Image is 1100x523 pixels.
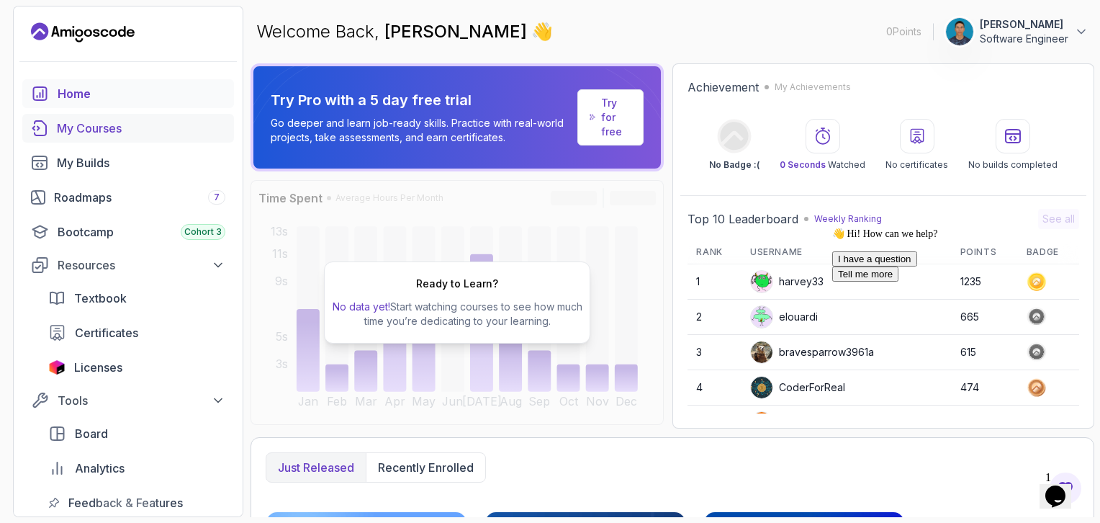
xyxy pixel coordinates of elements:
[814,213,882,225] p: Weekly Ranking
[57,154,225,171] div: My Builds
[40,488,234,517] a: feedback
[366,453,485,482] button: Recently enrolled
[6,6,265,60] div: 👋 Hi! How can we help?I have a questionTell me more
[278,459,354,476] p: Just released
[58,256,225,274] div: Resources
[601,96,631,139] a: Try for free
[256,20,553,43] p: Welcome Back,
[58,392,225,409] div: Tools
[687,370,741,406] td: 4
[529,17,558,47] span: 👋
[968,159,1058,171] p: No builds completed
[750,341,874,364] div: bravesparrow3961a
[22,183,234,212] a: roadmaps
[750,411,877,434] div: wildmongoosefb425
[48,360,66,375] img: jetbrains icon
[751,341,772,363] img: user profile image
[687,264,741,300] td: 1
[58,85,225,102] div: Home
[687,210,798,228] h2: Top 10 Leaderboard
[687,406,741,441] td: 5
[22,252,234,278] button: Resources
[780,159,865,171] p: Watched
[1038,209,1079,229] button: See all
[751,412,772,434] img: user profile image
[214,192,220,203] span: 7
[687,241,741,264] th: Rank
[54,189,225,206] div: Roadmaps
[780,159,826,170] span: 0 Seconds
[68,494,183,511] span: Feedback & Features
[709,159,759,171] p: No Badge :(
[751,306,772,328] img: default monster avatar
[751,271,772,292] img: default monster avatar
[57,120,225,137] div: My Courses
[31,21,135,44] a: Landing page
[40,454,234,483] a: analytics
[22,218,234,246] a: bootcamp
[751,377,772,398] img: user profile image
[687,300,741,335] td: 2
[40,419,234,448] a: board
[6,30,91,45] button: I have a question
[384,21,531,42] span: [PERSON_NAME]
[40,353,234,382] a: licenses
[945,17,1088,46] button: user profile image[PERSON_NAME]Software Engineer
[885,159,948,171] p: No certificates
[22,114,234,143] a: courses
[75,425,108,442] span: Board
[74,359,122,376] span: Licenses
[40,284,234,313] a: textbook
[40,318,234,347] a: certificates
[687,79,759,96] h2: Achievement
[577,89,644,146] a: Try for free
[750,376,845,399] div: CoderForReal
[980,17,1068,32] p: [PERSON_NAME]
[826,222,1086,458] iframe: chat widget
[775,81,851,93] p: My Achievements
[750,305,818,328] div: elouardi
[378,459,474,476] p: Recently enrolled
[416,277,498,291] h2: Ready to Learn?
[75,324,138,341] span: Certificates
[22,388,234,414] button: Tools
[184,226,222,238] span: Cohort 3
[687,335,741,370] td: 3
[1040,465,1086,509] iframe: chat widget
[74,290,127,307] span: Textbook
[333,300,390,313] span: No data yet!
[22,148,234,177] a: builds
[886,24,921,39] p: 0 Points
[58,223,225,241] div: Bootcamp
[750,270,824,293] div: harvey33
[75,460,125,477] span: Analytics
[6,6,111,17] span: 👋 Hi! How can we help?
[946,18,973,45] img: user profile image
[980,32,1068,46] p: Software Engineer
[271,116,572,145] p: Go deeper and learn job-ready skills. Practice with real-world projects, take assessments, and ea...
[271,90,572,110] p: Try Pro with a 5 day free trial
[22,79,234,108] a: home
[6,45,72,60] button: Tell me more
[741,241,952,264] th: Username
[330,300,584,328] p: Start watching courses to see how much time you’re dedicating to your learning.
[266,453,366,482] button: Just released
